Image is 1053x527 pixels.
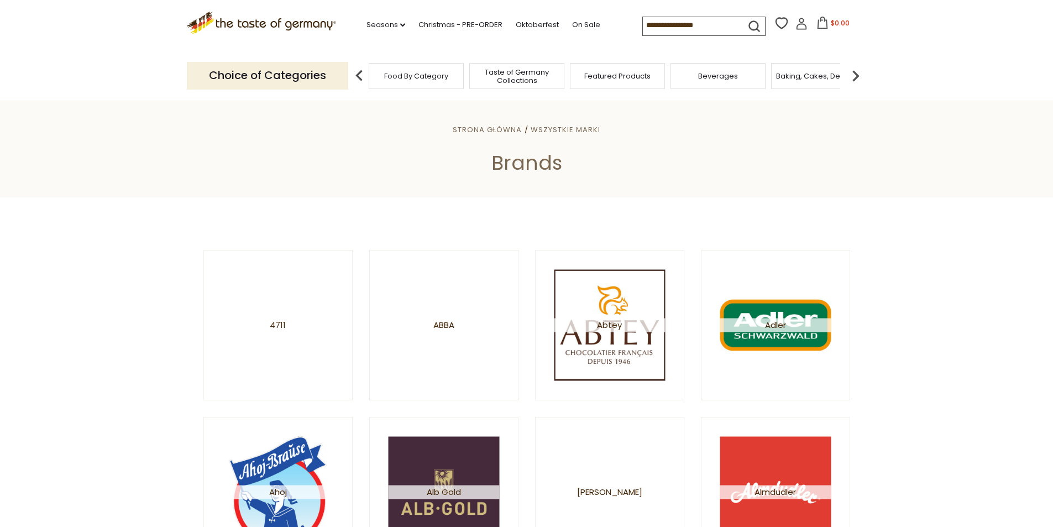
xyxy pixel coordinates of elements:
[369,250,518,400] a: Abba
[270,318,286,332] span: 4711
[418,19,502,31] a: Christmas - PRE-ORDER
[698,72,738,80] a: Beverages
[535,250,684,400] a: Abtey
[366,19,405,31] a: Seasons
[831,18,850,28] span: $0.00
[845,65,867,87] img: next arrow
[577,485,642,499] span: [PERSON_NAME]
[531,124,600,135] a: Wszystkie marki
[720,485,831,499] span: Almdudler
[584,72,651,80] a: Featured Products
[491,149,562,177] span: Brands
[453,124,522,135] a: Strona główna
[720,318,831,332] span: Adler
[572,19,600,31] a: On Sale
[384,72,448,80] a: Food By Category
[473,68,561,85] a: Taste of Germany Collections
[203,250,353,400] a: 4711
[222,485,333,499] span: Ahoj
[516,19,559,31] a: Oktoberfest
[776,72,862,80] a: Baking, Cakes, Desserts
[810,17,857,33] button: $0.00
[348,65,370,87] img: previous arrow
[701,250,850,400] a: Adler
[187,62,348,89] p: Choice of Categories
[554,318,665,332] span: Abtey
[388,485,499,499] span: Alb Gold
[554,269,665,380] img: Abtey
[433,318,454,332] span: Abba
[720,269,831,380] img: Adler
